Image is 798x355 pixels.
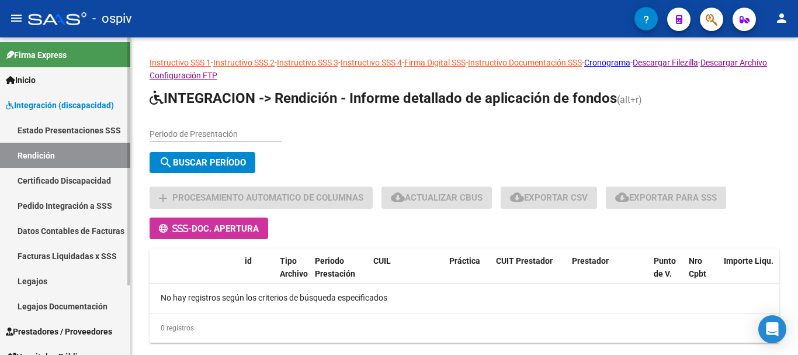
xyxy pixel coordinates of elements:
[758,315,786,343] div: Open Intercom Messenger
[468,58,582,67] a: Instructivo Documentación SSS
[6,49,67,61] span: Firma Express
[159,223,192,234] span: -
[275,249,310,300] datatable-header-cell: Tipo Archivo
[649,249,684,300] datatable-header-cell: Punto de V.
[617,94,642,105] span: (alt+r)
[150,218,268,239] button: -Doc. Apertura
[156,191,170,205] mat-icon: add
[684,249,719,300] datatable-header-cell: Nro Cpbt
[445,249,491,300] datatable-header-cell: Práctica
[633,58,698,67] a: Descargar Filezilla
[159,156,173,170] mat-icon: search
[775,11,789,25] mat-icon: person
[510,192,588,203] span: Exportar CSV
[584,58,630,67] a: Cronograma
[606,187,726,208] button: Exportar para SSS
[615,192,717,203] span: Exportar para SSS
[240,249,275,300] datatable-header-cell: id
[245,256,252,266] span: id
[491,249,567,300] datatable-header-cell: CUIT Prestador
[150,56,779,82] p: - - - - - - - -
[341,58,402,67] a: Instructivo SSS 4
[689,256,706,279] span: Nro Cpbt
[159,157,246,168] span: Buscar Período
[172,193,363,204] span: Procesamiento automatico de columnas
[391,190,405,204] mat-icon: cloud_download
[6,99,114,112] span: Integración (discapacidad)
[615,190,629,204] mat-icon: cloud_download
[150,90,617,106] span: INTEGRACION -> Rendición - Informe detallado de aplicación de fondos
[150,152,255,173] button: Buscar Período
[150,284,779,313] div: No hay registros según los criterios de búsqueda especificados
[6,74,36,87] span: Inicio
[150,187,373,208] button: Procesamiento automatico de columnas
[496,256,553,266] span: CUIT Prestador
[213,58,275,67] a: Instructivo SSS 2
[315,256,355,279] span: Periodo Prestación
[501,187,597,208] button: Exportar CSV
[724,256,773,266] span: Importe Liqu.
[92,6,132,32] span: - ospiv
[277,58,338,67] a: Instructivo SSS 3
[391,192,483,203] span: Actualizar CBUs
[369,249,445,300] datatable-header-cell: CUIL
[381,187,492,208] button: Actualizar CBUs
[404,58,466,67] a: Firma Digital SSS
[310,249,369,300] datatable-header-cell: Periodo Prestación
[150,313,779,343] div: 0 registros
[192,223,259,234] span: Doc. Apertura
[9,11,23,25] mat-icon: menu
[567,249,649,300] datatable-header-cell: Prestador
[150,58,211,67] a: Instructivo SSS 1
[719,249,783,300] datatable-header-cell: Importe Liqu.
[449,256,480,266] span: Práctica
[6,325,112,338] span: Prestadores / Proveedores
[373,256,391,266] span: CUIL
[572,256,609,266] span: Prestador
[654,256,676,279] span: Punto de V.
[510,190,524,204] mat-icon: cloud_download
[280,256,308,279] span: Tipo Archivo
